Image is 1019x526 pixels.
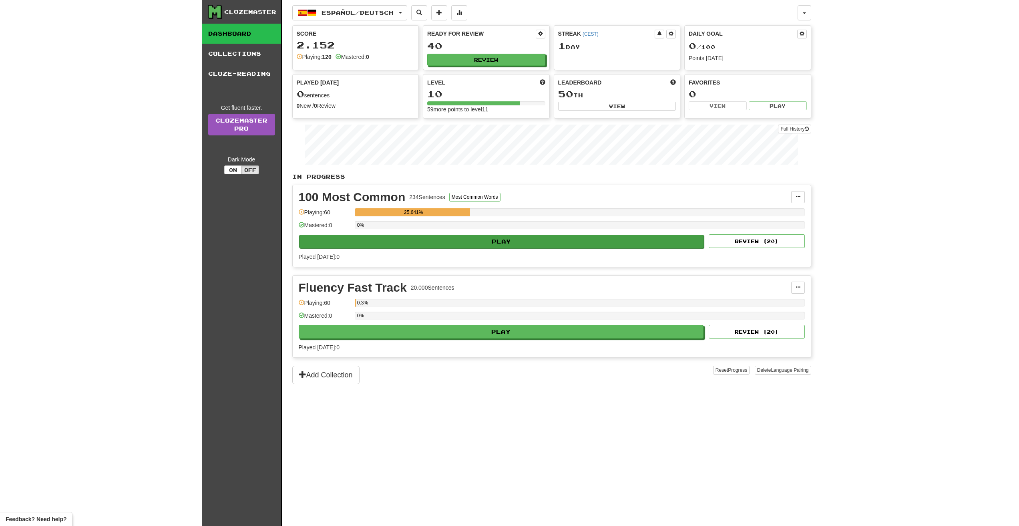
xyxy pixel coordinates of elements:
[241,165,259,174] button: Off
[292,366,360,384] button: Add Collection
[709,325,805,339] button: Review (20)
[451,5,467,20] button: More stats
[558,89,676,99] div: th
[292,5,407,20] button: Español/Deutsch
[689,89,807,99] div: 0
[558,30,655,38] div: Streak
[297,53,332,61] div: Playing:
[299,325,704,339] button: Play
[297,79,339,87] span: Played [DATE]
[670,79,676,87] span: This week in points, UTC
[224,8,276,16] div: Clozemaster
[689,101,747,110] button: View
[558,102,676,111] button: View
[224,165,242,174] button: On
[292,173,811,181] p: In Progress
[431,5,447,20] button: Add sentence to collection
[6,515,66,523] span: Open feedback widget
[322,54,331,60] strong: 120
[202,64,281,84] a: Cloze-Reading
[689,44,716,50] span: / 100
[299,344,340,351] span: Played [DATE]: 0
[409,193,445,201] div: 234 Sentences
[297,30,415,38] div: Score
[558,41,676,51] div: Day
[709,234,805,248] button: Review (20)
[299,221,351,234] div: Mastered: 0
[299,282,407,294] div: Fluency Fast Track
[427,89,545,99] div: 10
[427,54,545,66] button: Review
[558,88,573,99] span: 50
[713,366,750,375] button: ResetProgress
[208,155,275,163] div: Dark Mode
[558,40,566,51] span: 1
[299,254,340,260] span: Played [DATE]: 0
[689,40,696,51] span: 0
[411,5,427,20] button: Search sentences
[297,89,415,99] div: sentences
[427,79,445,87] span: Level
[322,9,394,16] span: Español / Deutsch
[299,208,351,222] div: Playing: 60
[540,79,545,87] span: Score more points to level up
[728,367,747,373] span: Progress
[299,235,704,248] button: Play
[755,366,811,375] button: DeleteLanguage Pairing
[558,79,602,87] span: Leaderboard
[297,88,304,99] span: 0
[336,53,369,61] div: Mastered:
[427,30,536,38] div: Ready for Review
[411,284,454,292] div: 20.000 Sentences
[314,103,317,109] strong: 0
[427,105,545,113] div: 59 more points to level 11
[583,31,599,37] a: (CEST)
[299,191,406,203] div: 100 Most Common
[771,367,808,373] span: Language Pairing
[297,102,415,110] div: New / Review
[689,79,807,87] div: Favorites
[202,44,281,64] a: Collections
[299,299,351,312] div: Playing: 60
[299,312,351,325] div: Mastered: 0
[449,193,500,202] button: Most Common Words
[689,30,797,38] div: Daily Goal
[366,54,369,60] strong: 0
[689,54,807,62] div: Points [DATE]
[357,208,470,216] div: 25.641%
[202,24,281,44] a: Dashboard
[749,101,807,110] button: Play
[208,114,275,135] a: ClozemasterPro
[297,40,415,50] div: 2.152
[427,41,545,51] div: 40
[208,104,275,112] div: Get fluent faster.
[778,125,811,133] button: Full History
[297,103,300,109] strong: 0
